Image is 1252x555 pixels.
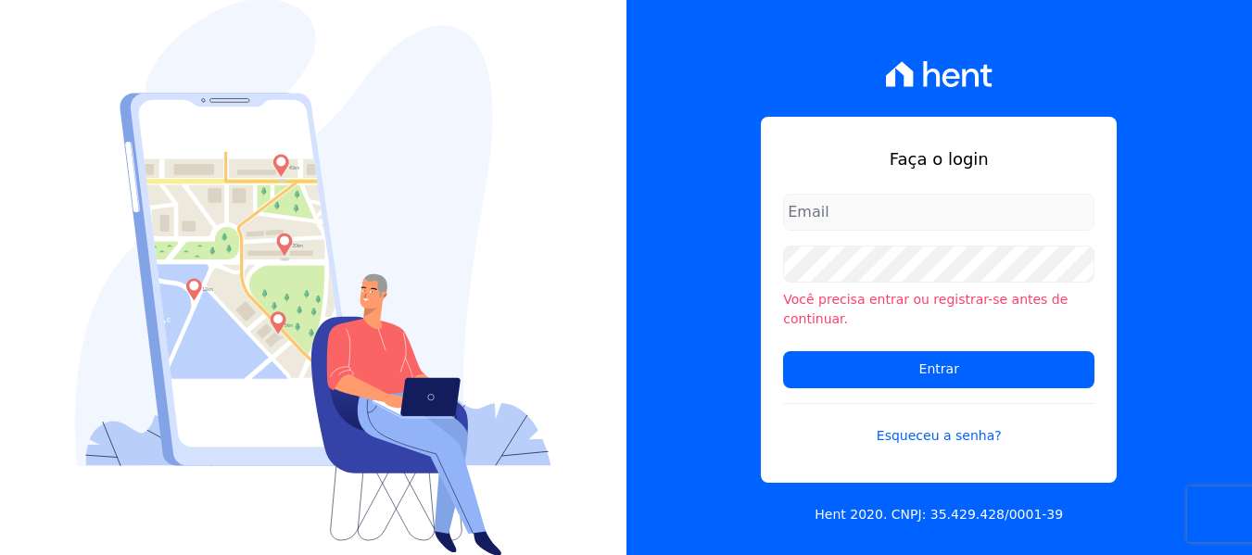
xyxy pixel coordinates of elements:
h1: Faça o login [783,146,1094,171]
li: Você precisa entrar ou registrar-se antes de continuar. [783,290,1094,329]
p: Hent 2020. CNPJ: 35.429.428/0001-39 [815,505,1063,524]
a: Esqueceu a senha? [783,403,1094,446]
input: Email [783,194,1094,231]
input: Entrar [783,351,1094,388]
